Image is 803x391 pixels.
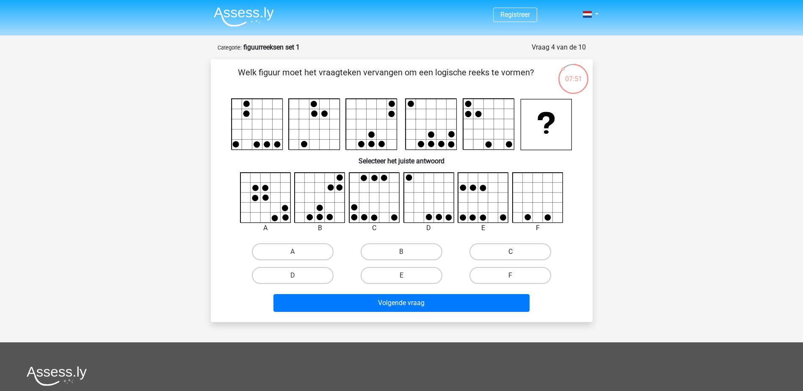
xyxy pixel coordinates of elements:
img: Assessly [214,7,274,27]
label: E [361,267,442,284]
div: E [451,223,515,233]
label: C [469,243,551,260]
div: A [234,223,298,233]
h6: Selecteer het juiste antwoord [224,150,579,165]
div: F [506,223,570,233]
div: Vraag 4 van de 10 [532,42,586,52]
strong: figuurreeksen set 1 [243,43,300,51]
div: 07:51 [557,63,589,84]
label: B [361,243,442,260]
div: B [288,223,352,233]
p: Welk figuur moet het vraagteken vervangen om een logische reeks te vormen? [224,66,547,91]
button: Volgende vraag [273,294,530,312]
a: Registreer [500,11,530,19]
small: Categorie: [218,44,242,51]
label: F [469,267,551,284]
img: Assessly logo [27,366,87,386]
label: A [252,243,334,260]
label: D [252,267,334,284]
div: C [342,223,406,233]
div: D [397,223,461,233]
